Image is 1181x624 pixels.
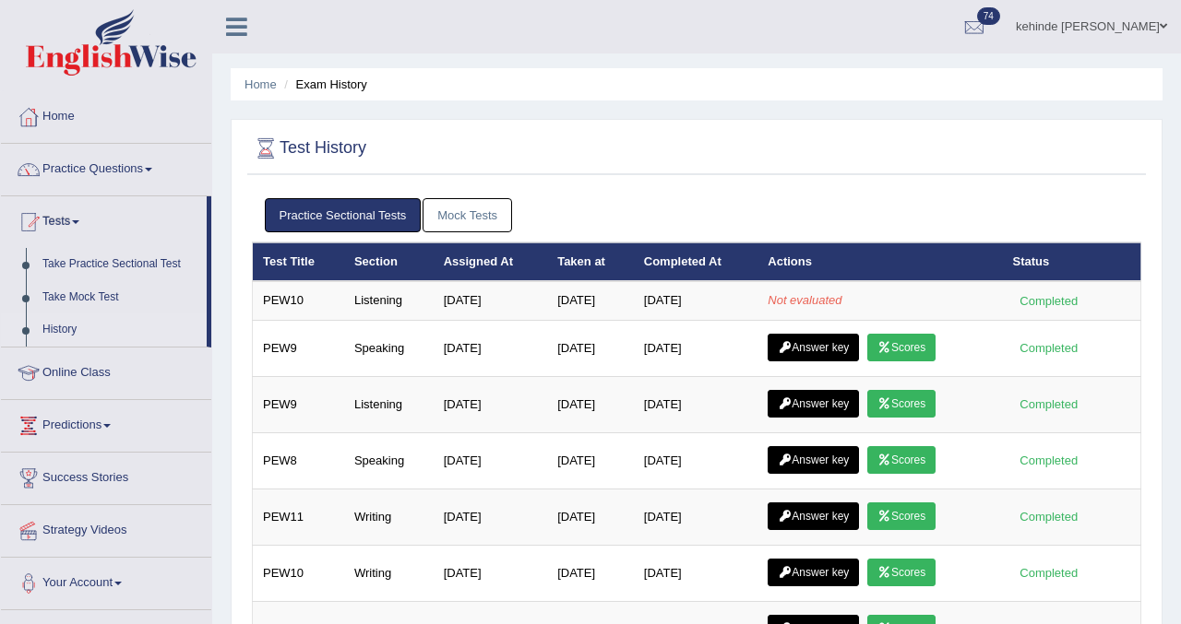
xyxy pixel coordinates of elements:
[280,76,367,93] li: Exam History
[344,545,434,601] td: Writing
[1,558,211,604] a: Your Account
[434,242,548,281] th: Assigned At
[547,432,634,489] td: [DATE]
[867,446,936,474] a: Scores
[547,376,634,432] td: [DATE]
[1,144,211,190] a: Practice Questions
[434,320,548,376] td: [DATE]
[634,489,758,545] td: [DATE]
[634,242,758,281] th: Completed At
[344,281,434,320] td: Listening
[252,135,366,162] h2: Test History
[547,281,634,320] td: [DATE]
[245,77,277,91] a: Home
[253,320,344,376] td: PEW9
[867,502,936,530] a: Scores
[434,489,548,545] td: [DATE]
[253,281,344,320] td: PEW10
[1003,242,1141,281] th: Status
[547,320,634,376] td: [DATE]
[634,376,758,432] td: [DATE]
[634,432,758,489] td: [DATE]
[634,545,758,601] td: [DATE]
[344,242,434,281] th: Section
[1013,563,1085,583] div: Completed
[34,248,207,281] a: Take Practice Sectional Test
[1,505,211,551] a: Strategy Videos
[253,545,344,601] td: PEW10
[434,432,548,489] td: [DATE]
[434,281,548,320] td: [DATE]
[1013,507,1085,526] div: Completed
[768,502,859,530] a: Answer key
[867,390,936,418] a: Scores
[423,198,512,232] a: Mock Tests
[1013,291,1085,311] div: Completed
[253,242,344,281] th: Test Title
[265,198,422,232] a: Practice Sectional Tests
[768,334,859,361] a: Answer key
[547,242,634,281] th: Taken at
[344,432,434,489] td: Speaking
[253,376,344,432] td: PEW9
[1013,338,1085,358] div: Completed
[768,559,859,586] a: Answer key
[1,347,211,394] a: Online Class
[758,242,1002,281] th: Actions
[344,376,434,432] td: Listening
[768,390,859,418] a: Answer key
[344,320,434,376] td: Speaking
[867,334,936,361] a: Scores
[768,446,859,474] a: Answer key
[768,293,841,307] em: Not evaluated
[1,453,211,499] a: Success Stories
[1013,451,1085,470] div: Completed
[253,432,344,489] td: PEW8
[34,281,207,314] a: Take Mock Test
[344,489,434,545] td: Writing
[34,313,207,347] a: History
[1,91,211,137] a: Home
[1013,394,1085,414] div: Completed
[977,7,1000,25] span: 74
[547,545,634,601] td: [DATE]
[547,489,634,545] td: [DATE]
[1,400,211,446] a: Predictions
[634,320,758,376] td: [DATE]
[434,545,548,601] td: [DATE]
[253,489,344,545] td: PEW11
[634,281,758,320] td: [DATE]
[867,559,936,586] a: Scores
[1,196,207,242] a: Tests
[434,376,548,432] td: [DATE]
